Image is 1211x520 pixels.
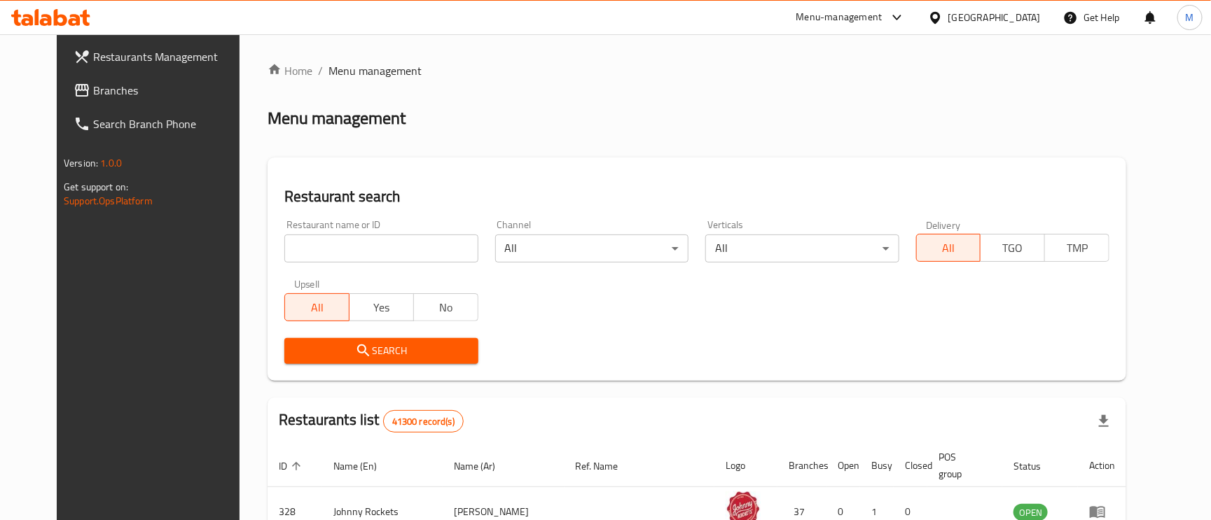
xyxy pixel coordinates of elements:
[93,82,248,99] span: Branches
[796,9,883,26] div: Menu-management
[1089,503,1115,520] div: Menu
[705,234,899,262] div: All
[279,458,305,475] span: ID
[268,62,1126,79] nav: breadcrumb
[1044,234,1109,262] button: TMP
[268,62,312,79] a: Home
[284,293,350,321] button: All
[93,115,248,132] span: Search Branch Phone
[714,444,777,487] th: Logo
[328,62,422,79] span: Menu management
[291,297,344,318] span: All
[318,62,323,79] li: /
[1078,444,1126,487] th: Action
[948,10,1041,25] div: [GEOGRAPHIC_DATA]
[284,186,1109,207] h2: Restaurant search
[284,338,478,364] button: Search
[916,234,981,262] button: All
[894,444,927,487] th: Closed
[826,444,860,487] th: Open
[284,234,478,262] input: Search for restaurant name or ID..
[62,107,259,141] a: Search Branch Phone
[454,458,513,475] span: Name (Ar)
[860,444,894,487] th: Busy
[62,73,259,107] a: Branches
[777,444,826,487] th: Branches
[1087,405,1121,438] div: Export file
[926,220,961,230] label: Delivery
[64,192,153,210] a: Support.OpsPlatform
[294,279,320,289] label: Upsell
[100,154,122,172] span: 1.0.0
[349,293,414,321] button: Yes
[384,415,463,428] span: 41300 record(s)
[420,297,473,318] span: No
[576,458,637,475] span: Ref. Name
[495,234,688,262] div: All
[279,409,464,433] h2: Restaurants list
[383,410,464,433] div: Total records count
[413,293,478,321] button: No
[64,178,128,196] span: Get support on:
[355,297,408,318] span: Yes
[1186,10,1194,25] span: M
[1051,238,1104,258] span: TMP
[1013,458,1059,475] span: Status
[296,342,466,360] span: Search
[93,48,248,65] span: Restaurants Management
[986,238,1039,258] span: TGO
[980,234,1045,262] button: TGO
[268,107,406,129] h2: Menu management
[64,154,98,172] span: Version:
[922,238,976,258] span: All
[333,458,395,475] span: Name (En)
[62,40,259,73] a: Restaurants Management
[939,449,985,482] span: POS group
